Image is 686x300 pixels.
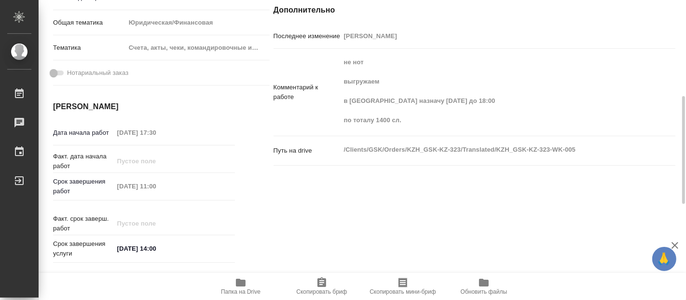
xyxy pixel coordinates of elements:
p: Дата начала работ [53,128,114,138]
span: Скопировать бриф [296,288,347,295]
p: Факт. срок заверш. работ [53,214,114,233]
p: Последнее изменение [274,31,341,41]
textarea: /Clients/GSK/Orders/KZH_GSK-KZ-323/Translated/KZH_GSK-KZ-323-WK-005 [341,142,642,158]
input: Пустое поле [114,154,198,168]
input: Пустое поле [341,29,642,43]
textarea: не нот выгружаем в [GEOGRAPHIC_DATA] назначу [DATE] до 18:00 по тоталу 1400 сл. [341,54,642,129]
p: Срок завершения работ [53,177,114,196]
span: 🙏 [656,249,672,269]
div: Юридическая/Финансовая [125,14,270,31]
p: Тематика [53,43,125,53]
p: Общая тематика [53,18,125,28]
div: Счета, акты, чеки, командировочные и таможенные документы [125,40,270,56]
span: Нотариальный заказ [67,68,128,78]
p: Комментарий к работе [274,83,341,102]
button: Скопировать бриф [281,273,362,300]
button: 🙏 [652,247,676,271]
p: Факт. дата начала работ [53,152,114,171]
span: Скопировать мини-бриф [370,288,436,295]
span: Обновить файлы [461,288,508,295]
span: Папка на Drive [221,288,261,295]
input: Пустое поле [114,179,198,193]
button: Скопировать мини-бриф [362,273,443,300]
button: Папка на Drive [200,273,281,300]
p: Путь на drive [274,146,341,156]
h4: Дополнительно [274,4,675,16]
input: Пустое поле [114,126,198,140]
input: ✎ Введи что-нибудь [114,242,198,256]
button: Обновить файлы [443,273,524,300]
p: Срок завершения услуги [53,239,114,258]
input: Пустое поле [114,216,198,230]
h4: [PERSON_NAME] [53,101,235,113]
